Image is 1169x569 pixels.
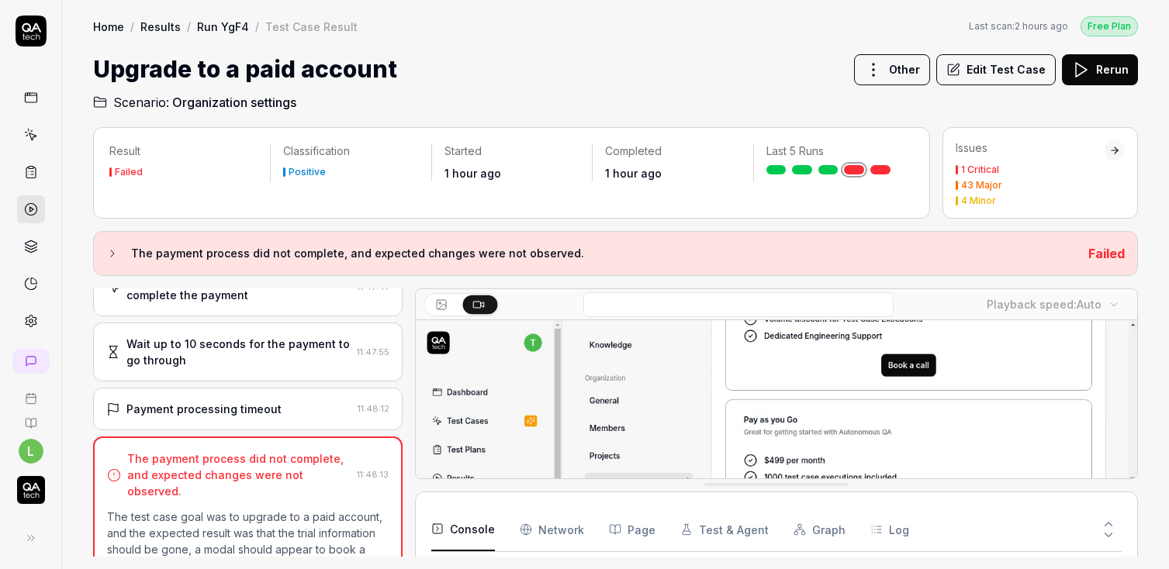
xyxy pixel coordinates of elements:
[431,508,495,551] button: Console
[444,167,501,180] time: 1 hour ago
[172,93,296,112] span: Organization settings
[17,476,45,504] img: QA Tech Logo
[794,508,846,551] button: Graph
[93,93,296,112] a: Scenario:Organization settings
[357,347,389,357] time: 11:47:55
[520,508,584,551] button: Network
[936,54,1056,85] button: Edit Test Case
[265,19,358,34] div: Test Case Result
[93,19,124,34] a: Home
[109,143,258,159] p: Result
[93,52,397,87] h1: Upgrade to a paid account
[358,403,389,414] time: 11:48:12
[961,181,1002,190] div: 43 Major
[283,143,418,159] p: Classification
[357,469,389,480] time: 11:48:13
[6,464,55,507] button: QA Tech Logo
[197,19,249,34] a: Run YgF4
[766,143,901,159] p: Last 5 Runs
[131,244,1076,263] h3: The payment process did not complete, and expected changes were not observed.
[110,93,169,112] span: Scenario:
[1088,246,1125,261] span: Failed
[605,167,662,180] time: 1 hour ago
[19,439,43,464] button: l
[12,349,50,374] a: New conversation
[140,19,181,34] a: Results
[444,143,579,159] p: Started
[6,405,55,429] a: Documentation
[605,143,740,159] p: Completed
[126,336,351,368] div: Wait up to 10 seconds for the payment to go through
[969,19,1068,33] button: Last scan:2 hours ago
[987,296,1102,312] div: Playback speed:
[126,401,282,417] div: Payment processing timeout
[961,196,996,205] div: 4 Minor
[961,165,999,174] div: 1 Critical
[854,54,930,85] button: Other
[127,450,351,499] div: The payment process did not complete, and expected changes were not observed.
[357,281,389,292] time: 11:47:47
[130,19,134,34] div: /
[106,244,1076,263] button: The payment process did not complete, and expected changes were not observed.
[1062,54,1138,85] button: Rerun
[680,508,769,551] button: Test & Agent
[870,508,909,551] button: Log
[187,19,191,34] div: /
[255,19,259,34] div: /
[115,167,143,177] div: Failed
[1081,16,1138,36] button: Free Plan
[956,140,1105,156] div: Issues
[609,508,655,551] button: Page
[969,19,1068,33] span: Last scan:
[1015,20,1068,32] time: 2 hours ago
[6,380,55,405] a: Book a call with us
[289,167,326,177] div: Positive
